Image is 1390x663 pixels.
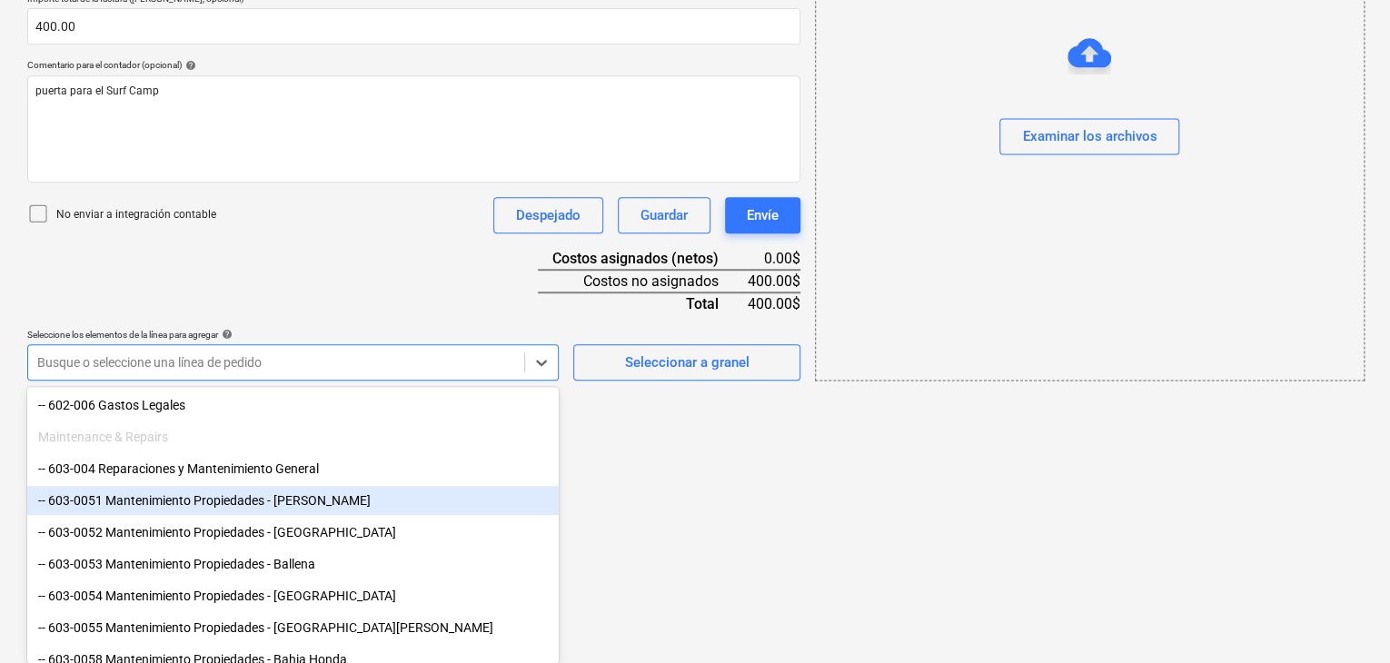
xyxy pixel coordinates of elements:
div: Costos asignados (netos) [538,248,748,270]
div: 400.00$ [748,270,800,292]
span: help [218,329,233,340]
div: -- 603-0051 Mantenimiento Propiedades - [PERSON_NAME] [27,486,559,515]
span: help [182,60,196,71]
div: Envíe [747,203,779,227]
button: Seleccionar a granel [573,344,800,381]
div: -- 603-0051 Mantenimiento Propiedades - Catalina [27,486,559,515]
div: Costos no asignados [538,270,748,292]
div: 400.00$ [748,292,800,314]
div: Despejado [516,203,581,227]
button: Despejado [493,197,603,233]
div: Maintenance & Repairs [27,422,559,451]
iframe: Chat Widget [1299,576,1390,663]
div: -- 602-006 Gastos Legales [27,391,559,420]
div: -- 603-0053 Mantenimiento Propiedades - Ballena [27,549,559,579]
p: No enviar a integración contable [56,207,216,223]
div: -- 603-004 Reparaciones y Mantenimiento General [27,454,559,483]
div: -- 603-0055 Mantenimiento Propiedades - [GEOGRAPHIC_DATA][PERSON_NAME] [27,613,559,642]
div: Comentario para el contador (opcional) [27,59,800,71]
div: -- 603-0054 Mantenimiento Propiedades - [GEOGRAPHIC_DATA] [27,581,559,610]
div: Guardar [640,203,688,227]
button: Guardar [618,197,710,233]
div: -- 603-0055 Mantenimiento Propiedades - San Lorenzo [27,613,559,642]
button: Envíe [725,197,800,233]
div: Seleccione los elementos de la línea para agregar [27,329,559,341]
div: Widget de chat [1299,576,1390,663]
input: Importe total de la factura (coste neto, opcional) [27,8,800,45]
div: 0.00$ [748,248,800,270]
div: Examinar los archivos [1022,124,1157,148]
div: -- 603-0052 Mantenimiento Propiedades - Morro Negrito [27,518,559,547]
div: -- 603-0054 Mantenimiento Propiedades - Punta Brava [27,581,559,610]
div: Total [538,292,748,314]
button: Examinar los archivos [999,118,1179,154]
span: puerta para el Surf Camp [35,84,159,97]
div: Seleccionar a granel [624,351,749,374]
div: -- 603-0052 Mantenimiento Propiedades - [GEOGRAPHIC_DATA] [27,518,559,547]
